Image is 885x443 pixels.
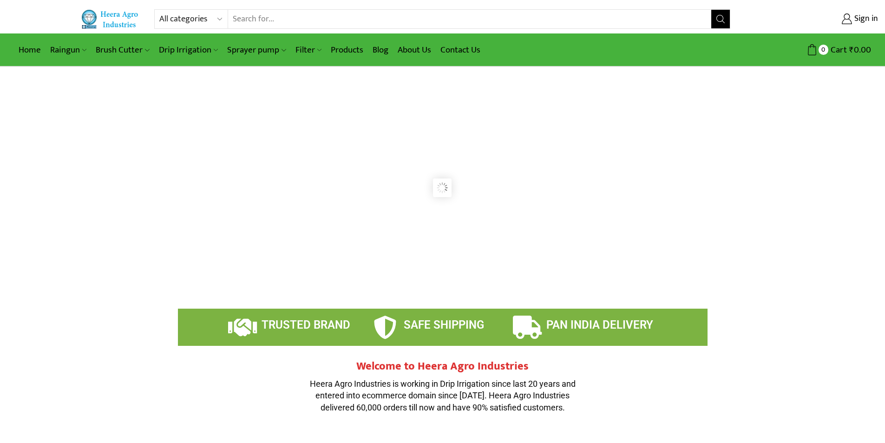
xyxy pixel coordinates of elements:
a: About Us [393,39,436,61]
a: Sprayer pump [223,39,290,61]
a: 0 Cart ₹0.00 [740,41,871,59]
span: PAN INDIA DELIVERY [546,318,653,331]
span: SAFE SHIPPING [404,318,484,331]
span: TRUSTED BRAND [262,318,350,331]
a: Drip Irrigation [154,39,223,61]
span: Cart [828,44,847,56]
span: ₹ [849,43,854,57]
a: Brush Cutter [91,39,154,61]
a: Filter [291,39,326,61]
a: Home [14,39,46,61]
a: Sign in [744,11,878,27]
button: Search button [711,10,730,28]
span: Sign in [852,13,878,25]
a: Products [326,39,368,61]
input: Search for... [228,10,712,28]
span: 0 [819,45,828,54]
a: Blog [368,39,393,61]
p: Heera Agro Industries is working in Drip Irrigation since last 20 years and entered into ecommerc... [303,378,582,414]
a: Raingun [46,39,91,61]
a: Contact Us [436,39,485,61]
bdi: 0.00 [849,43,871,57]
h2: Welcome to Heera Agro Industries [303,360,582,373]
